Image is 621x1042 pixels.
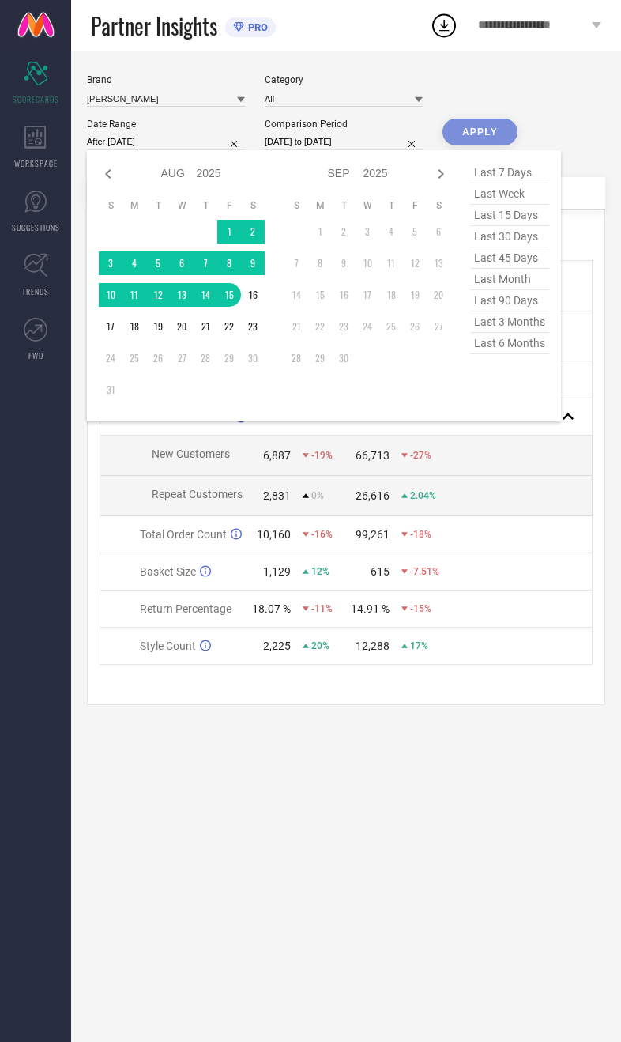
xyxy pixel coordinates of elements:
[470,162,549,183] span: last 7 days
[241,283,265,307] td: Sat Aug 16 2025
[356,315,379,338] td: Wed Sep 24 2025
[356,283,379,307] td: Wed Sep 17 2025
[470,247,549,269] span: last 45 days
[427,283,450,307] td: Sat Sep 20 2025
[265,74,423,85] div: Category
[28,349,43,361] span: FWD
[87,134,245,150] input: Select date range
[284,251,308,275] td: Sun Sep 07 2025
[257,528,291,541] div: 10,160
[87,119,245,130] div: Date Range
[427,251,450,275] td: Sat Sep 13 2025
[252,602,291,615] div: 18.07 %
[356,449,390,462] div: 66,713
[410,529,431,540] span: -18%
[265,119,423,130] div: Comparison Period
[194,315,217,338] td: Thu Aug 21 2025
[99,283,122,307] td: Sun Aug 10 2025
[244,21,268,33] span: PRO
[194,251,217,275] td: Thu Aug 07 2025
[284,315,308,338] td: Sun Sep 21 2025
[403,251,427,275] td: Fri Sep 12 2025
[470,311,549,333] span: last 3 months
[122,346,146,370] td: Mon Aug 25 2025
[356,489,390,502] div: 26,616
[308,315,332,338] td: Mon Sep 22 2025
[356,251,379,275] td: Wed Sep 10 2025
[140,602,231,615] span: Return Percentage
[427,199,450,212] th: Saturday
[311,450,333,461] span: -19%
[99,346,122,370] td: Sun Aug 24 2025
[99,164,118,183] div: Previous month
[194,346,217,370] td: Thu Aug 28 2025
[87,74,245,85] div: Brand
[351,602,390,615] div: 14.91 %
[241,199,265,212] th: Saturday
[99,315,122,338] td: Sun Aug 17 2025
[146,251,170,275] td: Tue Aug 05 2025
[356,528,390,541] div: 99,261
[356,199,379,212] th: Wednesday
[379,251,403,275] td: Thu Sep 11 2025
[332,199,356,212] th: Tuesday
[140,565,196,578] span: Basket Size
[194,199,217,212] th: Thursday
[152,488,243,500] span: Repeat Customers
[332,251,356,275] td: Tue Sep 09 2025
[284,283,308,307] td: Sun Sep 14 2025
[410,603,431,614] span: -15%
[99,251,122,275] td: Sun Aug 03 2025
[371,565,390,578] div: 615
[470,226,549,247] span: last 30 days
[308,199,332,212] th: Monday
[308,283,332,307] td: Mon Sep 15 2025
[170,199,194,212] th: Wednesday
[410,566,439,577] span: -7.51%
[170,346,194,370] td: Wed Aug 27 2025
[332,220,356,244] td: Tue Sep 02 2025
[12,221,60,233] span: SUGGESTIONS
[99,199,122,212] th: Sunday
[152,447,230,460] span: New Customers
[217,315,241,338] td: Fri Aug 22 2025
[308,220,332,244] td: Mon Sep 01 2025
[122,315,146,338] td: Mon Aug 18 2025
[122,199,146,212] th: Monday
[332,315,356,338] td: Tue Sep 23 2025
[217,220,241,244] td: Fri Aug 01 2025
[311,529,333,540] span: -16%
[241,315,265,338] td: Sat Aug 23 2025
[140,528,227,541] span: Total Order Count
[263,640,291,652] div: 2,225
[470,333,549,354] span: last 6 months
[217,251,241,275] td: Fri Aug 08 2025
[403,315,427,338] td: Fri Sep 26 2025
[194,283,217,307] td: Thu Aug 14 2025
[410,490,436,501] span: 2.04%
[311,566,329,577] span: 12%
[431,164,450,183] div: Next month
[470,205,549,226] span: last 15 days
[356,640,390,652] div: 12,288
[403,199,427,212] th: Friday
[308,346,332,370] td: Mon Sep 29 2025
[403,220,427,244] td: Fri Sep 05 2025
[91,9,217,42] span: Partner Insights
[170,251,194,275] td: Wed Aug 06 2025
[430,11,458,40] div: Open download list
[470,269,549,290] span: last month
[22,285,49,297] span: TRENDS
[170,315,194,338] td: Wed Aug 20 2025
[99,378,122,402] td: Sun Aug 31 2025
[379,315,403,338] td: Thu Sep 25 2025
[410,450,431,461] span: -27%
[217,283,241,307] td: Fri Aug 15 2025
[241,220,265,244] td: Sat Aug 02 2025
[311,490,324,501] span: 0%
[263,449,291,462] div: 6,887
[146,315,170,338] td: Tue Aug 19 2025
[379,283,403,307] td: Thu Sep 18 2025
[122,251,146,275] td: Mon Aug 04 2025
[241,346,265,370] td: Sat Aug 30 2025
